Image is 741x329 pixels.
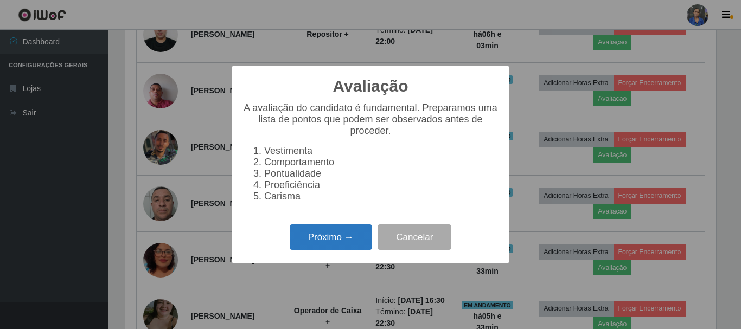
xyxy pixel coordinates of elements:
li: Carisma [264,191,499,202]
li: Proeficiência [264,179,499,191]
li: Comportamento [264,157,499,168]
li: Pontualidade [264,168,499,179]
button: Cancelar [378,224,451,250]
p: A avaliação do candidato é fundamental. Preparamos uma lista de pontos que podem ser observados a... [242,102,499,137]
li: Vestimenta [264,145,499,157]
h2: Avaliação [333,76,408,96]
button: Próximo → [290,224,372,250]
